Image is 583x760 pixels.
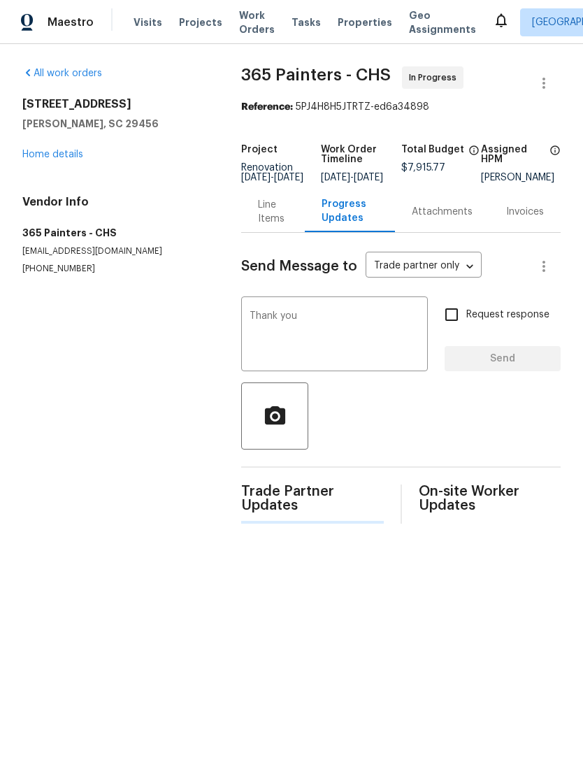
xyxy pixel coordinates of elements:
span: Work Orders [239,8,275,36]
span: [DATE] [274,173,303,182]
span: Projects [179,15,222,29]
span: Visits [134,15,162,29]
span: Send Message to [241,259,357,273]
span: - [241,173,303,182]
textarea: Thank you [250,311,419,360]
span: [DATE] [321,173,350,182]
span: $7,915.77 [401,163,445,173]
span: - [321,173,383,182]
div: Attachments [412,205,473,219]
span: Geo Assignments [409,8,476,36]
span: [DATE] [241,173,271,182]
span: In Progress [409,71,462,85]
span: 365 Painters - CHS [241,66,391,83]
h2: [STREET_ADDRESS] [22,97,208,111]
p: [EMAIL_ADDRESS][DOMAIN_NAME] [22,245,208,257]
span: On-site Worker Updates [419,485,561,512]
a: All work orders [22,69,102,78]
span: Tasks [291,17,321,27]
span: Renovation [241,163,303,182]
span: Maestro [48,15,94,29]
div: Invoices [506,205,544,219]
div: 5PJ4H8H5JTRTZ-ed6a34898 [241,100,561,114]
b: Reference: [241,102,293,112]
span: [DATE] [354,173,383,182]
p: [PHONE_NUMBER] [22,263,208,275]
span: The total cost of line items that have been proposed by Opendoor. This sum includes line items th... [468,145,480,163]
div: Trade partner only [366,255,482,278]
a: Home details [22,150,83,159]
h5: 365 Painters - CHS [22,226,208,240]
h5: Total Budget [401,145,464,155]
span: Properties [338,15,392,29]
h5: Project [241,145,278,155]
div: Progress Updates [322,197,378,225]
span: Trade Partner Updates [241,485,383,512]
h5: Assigned HPM [481,145,545,164]
h4: Vendor Info [22,195,208,209]
h5: Work Order Timeline [321,145,401,164]
div: [PERSON_NAME] [481,173,561,182]
span: The hpm assigned to this work order. [549,145,561,173]
span: Request response [466,308,549,322]
h5: [PERSON_NAME], SC 29456 [22,117,208,131]
div: Line Items [258,198,288,226]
